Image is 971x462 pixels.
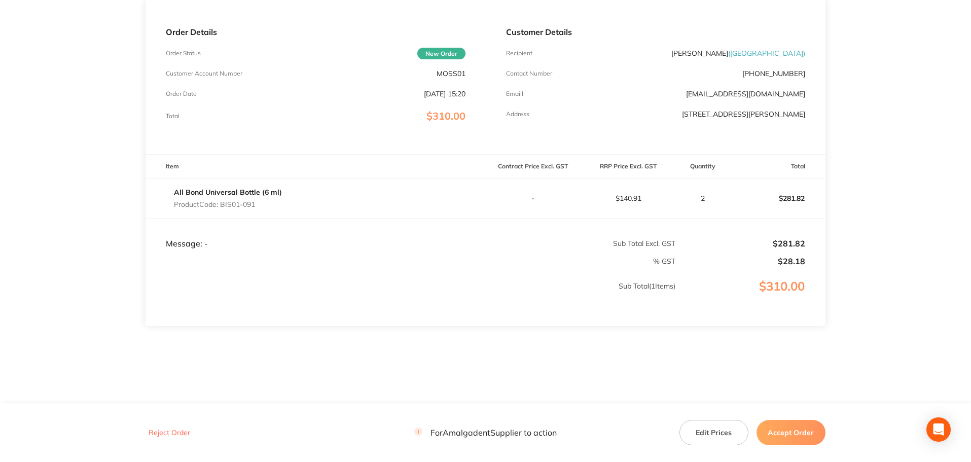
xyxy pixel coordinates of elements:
p: [DATE] 15:20 [424,90,465,98]
p: Customer Account Number [166,70,242,77]
p: Contact Number [506,70,552,77]
p: Emaill [506,90,523,97]
button: Accept Order [757,420,825,445]
p: Sub Total ( 1 Items) [146,282,675,310]
th: RRP Price Excl. GST [581,155,676,179]
a: All Bond Universal Bottle (6 ml) [174,188,282,197]
p: - [486,194,581,202]
span: New Order [417,48,465,59]
p: Product Code: BIS01-091 [174,200,282,208]
th: Total [730,155,825,179]
p: Total [166,113,179,120]
p: For Amalgadent Supplier to action [414,428,557,438]
p: Customer Details [506,27,805,37]
p: Order Date [166,90,197,97]
p: Sub Total Excl. GST [486,239,675,247]
p: Address [506,111,529,118]
p: $281.82 [731,186,825,210]
button: Reject Order [146,429,193,438]
th: Item [146,155,485,179]
p: [STREET_ADDRESS][PERSON_NAME] [682,110,805,118]
span: $310.00 [426,110,465,122]
p: 2 [676,194,730,202]
p: [PERSON_NAME] [671,49,805,57]
p: $281.82 [676,239,805,248]
td: Message: - [146,218,485,248]
th: Quantity [676,155,730,179]
p: MOSS01 [437,69,465,78]
p: Recipient [506,50,532,57]
p: Order Details [166,27,465,37]
p: $28.18 [676,257,805,266]
a: [EMAIL_ADDRESS][DOMAIN_NAME] [686,89,805,98]
div: Open Intercom Messenger [926,417,951,442]
p: $310.00 [676,279,825,314]
p: [PHONE_NUMBER] [742,69,805,78]
th: Contract Price Excl. GST [486,155,581,179]
p: % GST [146,257,675,265]
span: ( [GEOGRAPHIC_DATA] ) [728,49,805,58]
p: $140.91 [581,194,675,202]
button: Edit Prices [679,420,748,445]
p: Order Status [166,50,201,57]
